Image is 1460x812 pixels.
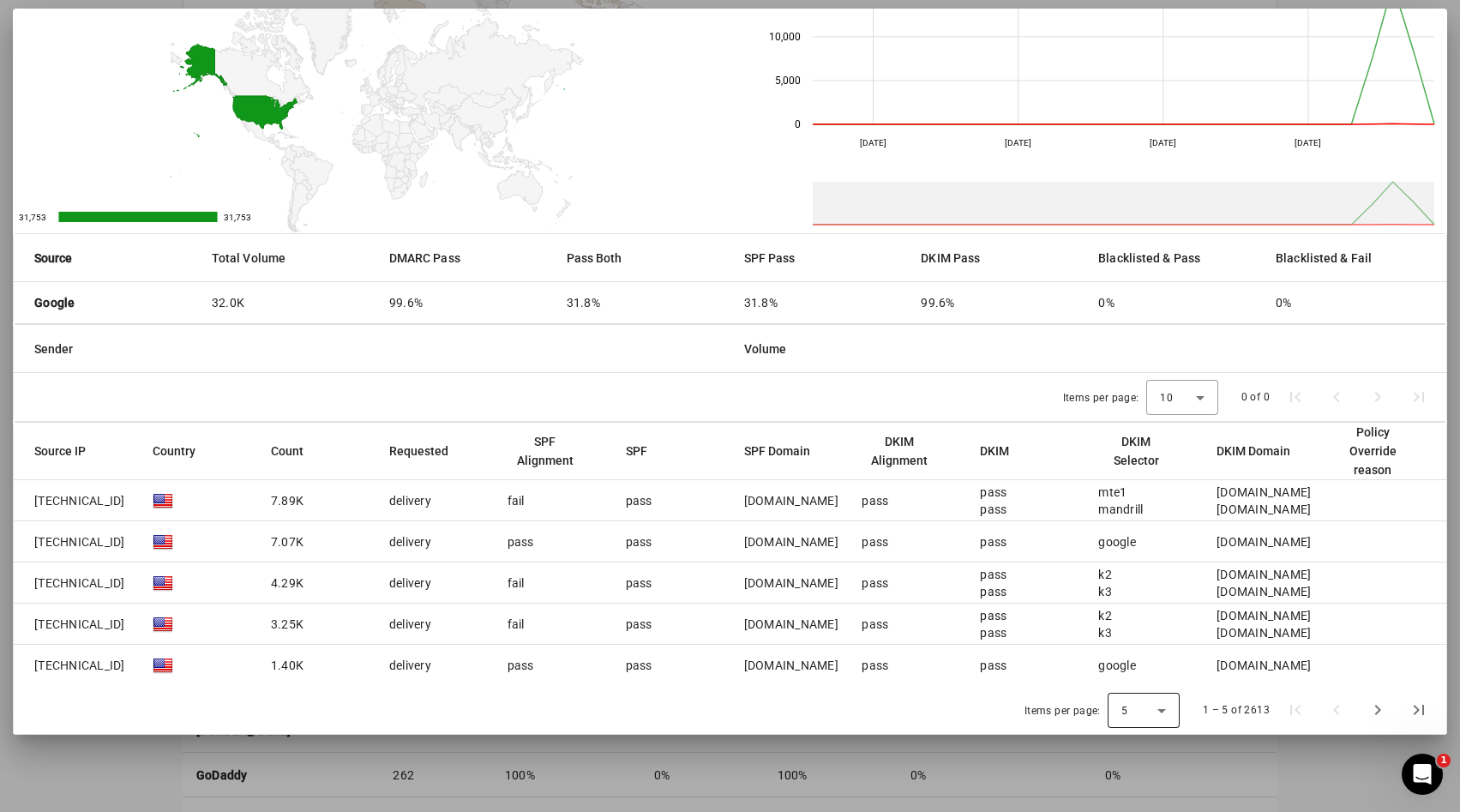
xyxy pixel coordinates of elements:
div: pass [626,574,652,592]
button: Next page [1357,689,1398,731]
div: pass [980,607,1006,624]
div: [DOMAIN_NAME] [1217,657,1311,674]
div: DKIM Selector [1098,432,1189,470]
div: DKIM [980,442,1009,460]
mat-cell: 99.6% [907,282,1084,323]
div: Country [153,442,211,460]
div: [DOMAIN_NAME] [744,657,838,674]
div: DKIM Alignment [862,432,937,470]
div: [DOMAIN_NAME] [1217,624,1311,641]
span: [TECHNICAL_ID] [34,533,125,550]
mat-cell: pass [848,604,966,645]
mat-header-cell: Sender [14,325,730,373]
div: [DOMAIN_NAME] [744,616,838,633]
mat-header-cell: SPF Pass [730,234,908,282]
mat-header-cell: Pass Both [553,234,730,282]
img: blank.gif [153,614,173,635]
mat-cell: 7.07K [257,521,376,562]
text: [DATE] [1295,138,1321,147]
div: pass [980,566,1006,583]
div: mte1 [1098,484,1143,501]
div: Requested [389,442,448,460]
mat-cell: pass [848,521,966,562]
div: Items per page: [1063,389,1139,406]
div: Count [271,442,319,460]
div: k2 [1098,566,1112,583]
div: Policy Override reason [1335,423,1410,479]
mat-cell: delivery [376,645,494,686]
text: [DATE] [1005,138,1031,147]
mat-cell: 7.89K [257,480,376,521]
div: Source IP [34,442,86,460]
mat-header-cell: Blacklisted & Fail [1262,234,1446,282]
mat-cell: pass [494,645,612,686]
mat-cell: 31.8% [730,282,908,323]
text: 31,753 [224,213,251,222]
text: [DATE] [859,138,886,147]
span: [TECHNICAL_ID] [34,616,125,633]
mat-cell: pass [494,521,612,562]
text: 10,000 [769,31,801,43]
div: pass [626,492,652,509]
mat-header-cell: Volume [730,325,1447,373]
div: pass [980,657,1006,674]
div: k3 [1098,624,1112,641]
mat-cell: 31.8% [553,282,730,323]
mat-header-cell: DKIM Pass [907,234,1084,282]
div: DKIM Alignment [862,432,952,470]
div: [DOMAIN_NAME] [1217,484,1311,501]
div: DKIM Selector [1098,432,1174,470]
mat-cell: delivery [376,604,494,645]
div: pass [626,533,652,550]
mat-cell: 0% [1084,282,1262,323]
mat-cell: delivery [376,521,494,562]
div: pass [980,484,1006,501]
div: DKIM [980,442,1024,460]
div: DKIM Domain [1217,442,1306,460]
div: SPF Domain [744,442,810,460]
div: Source IP [34,442,101,460]
img: blank.gif [153,655,173,676]
span: 1 [1437,754,1451,767]
mat-cell: pass [848,480,966,521]
mat-cell: fail [494,604,612,645]
div: [DOMAIN_NAME] [744,574,838,592]
span: 5 [1121,705,1128,717]
img: blank.gif [153,573,173,593]
span: [TECHNICAL_ID] [34,657,125,674]
mat-cell: 99.6% [376,282,553,323]
mat-cell: fail [494,480,612,521]
div: pass [626,657,652,674]
div: 0 of 0 [1241,388,1270,406]
div: google [1098,533,1136,550]
div: DKIM Domain [1217,442,1290,460]
mat-cell: 0% [1262,282,1446,323]
mat-header-cell: DMARC Pass [376,234,553,282]
text: [DATE] [1150,138,1176,147]
div: Requested [389,442,464,460]
div: [DOMAIN_NAME] [1217,607,1311,624]
div: SPF [626,442,663,460]
div: google [1098,657,1136,674]
mat-cell: delivery [376,480,494,521]
span: [TECHNICAL_ID] [34,492,125,509]
div: [DOMAIN_NAME] [1217,533,1311,550]
div: pass [980,533,1006,550]
mat-cell: 1.40K [257,645,376,686]
mat-cell: delivery [376,562,494,604]
div: Country [153,442,195,460]
text: 31,753 [19,213,46,222]
div: SPF [626,442,647,460]
mat-cell: 32.0K [198,282,376,323]
mat-cell: pass [848,562,966,604]
strong: Google [34,294,75,311]
mat-header-cell: Total Volume [198,234,376,282]
div: [DOMAIN_NAME] [744,533,838,550]
text: 0 [795,118,801,130]
mat-cell: 3.25K [257,604,376,645]
strong: Source [34,249,73,268]
div: pass [980,624,1006,641]
div: [DOMAIN_NAME] [744,492,838,509]
iframe: Intercom live chat [1402,754,1443,795]
div: k2 [1098,607,1112,624]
